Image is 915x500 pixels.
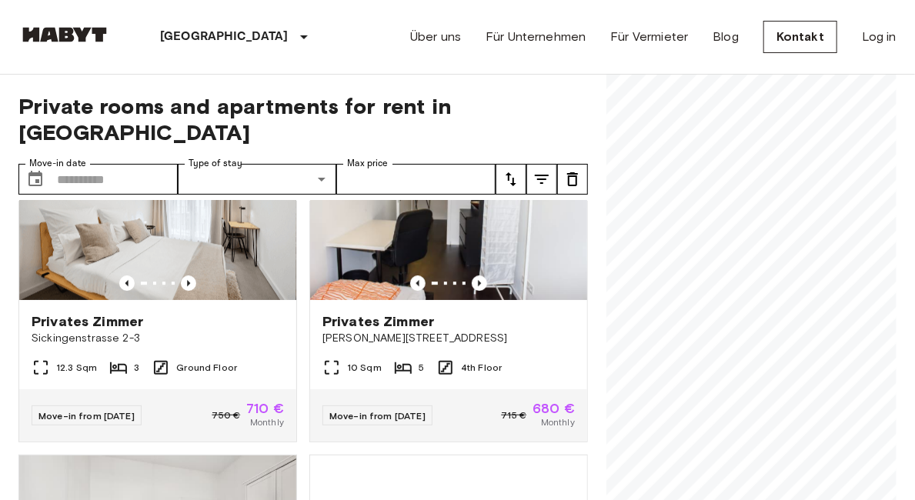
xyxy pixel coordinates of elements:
[212,408,240,422] span: 750 €
[862,28,897,46] a: Log in
[18,93,588,145] span: Private rooms and apartments for rent in [GEOGRAPHIC_DATA]
[310,115,587,300] img: Marketing picture of unit DE-01-302-010-01
[347,361,382,375] span: 10 Sqm
[557,164,588,195] button: tune
[160,28,289,46] p: [GEOGRAPHIC_DATA]
[32,312,143,331] span: Privates Zimmer
[18,115,297,442] a: Marketing picture of unit DE-01-477-035-03Previous imagePrevious imagePrivates ZimmerSickingenstr...
[526,164,557,195] button: tune
[181,275,196,291] button: Previous image
[610,28,688,46] a: Für Vermieter
[347,157,389,170] label: Max price
[541,415,575,429] span: Monthly
[713,28,739,46] a: Blog
[461,361,502,375] span: 4th Floor
[20,164,51,195] button: Choose date
[134,361,139,375] span: 3
[29,157,86,170] label: Move-in date
[533,402,575,415] span: 680 €
[246,402,284,415] span: 710 €
[763,21,837,53] a: Kontakt
[189,157,242,170] label: Type of stay
[119,275,135,291] button: Previous image
[309,115,588,442] a: Marketing picture of unit DE-01-302-010-01Previous imagePrevious imagePrivates Zimmer[PERSON_NAME...
[486,28,586,46] a: Für Unternehmen
[501,408,526,422] span: 715 €
[19,115,296,300] img: Marketing picture of unit DE-01-477-035-03
[18,27,111,42] img: Habyt
[32,331,284,346] span: Sickingenstrasse 2-3
[419,361,424,375] span: 5
[329,410,426,422] span: Move-in from [DATE]
[176,361,237,375] span: Ground Floor
[496,164,526,195] button: tune
[322,312,434,331] span: Privates Zimmer
[410,28,461,46] a: Über uns
[56,361,97,375] span: 12.3 Sqm
[322,331,575,346] span: [PERSON_NAME][STREET_ADDRESS]
[38,410,135,422] span: Move-in from [DATE]
[472,275,487,291] button: Previous image
[410,275,426,291] button: Previous image
[250,415,284,429] span: Monthly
